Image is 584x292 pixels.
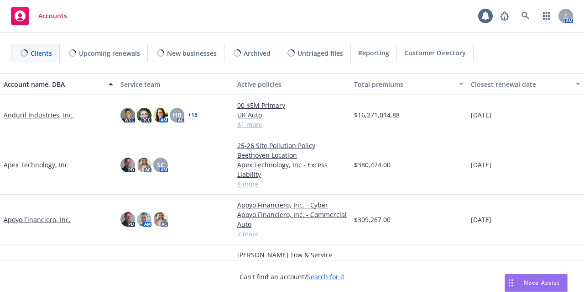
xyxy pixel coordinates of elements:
[234,73,350,95] button: Active policies
[237,141,347,160] a: 25-26 Site Pollution Policy Beethoven Location
[350,73,467,95] button: Total premiums
[237,101,347,110] a: 00 $5M Primary
[495,7,514,25] a: Report a Bug
[404,48,466,58] span: Customer Directory
[471,160,491,170] span: [DATE]
[358,48,389,58] span: Reporting
[237,179,347,189] a: 8 more
[237,229,347,239] a: 7 more
[471,110,491,120] span: [DATE]
[172,110,182,120] span: HB
[4,160,68,170] a: Apex Technology, Inc
[524,279,560,287] span: Nova Assist
[120,80,230,89] div: Service team
[244,48,271,58] span: Archived
[237,200,347,210] a: Apoyo Financiero, Inc. - Cyber
[153,212,168,227] img: photo
[505,274,516,292] div: Drag to move
[240,272,344,281] span: Can't find an account?
[237,210,347,229] a: Apoyo Financiero, Inc. - Commercial Auto
[4,110,74,120] a: Anduril Industries, Inc.
[153,108,168,122] img: photo
[237,160,347,179] a: Apex Technology, Inc - Excess Liability
[137,108,151,122] img: photo
[537,7,556,25] a: Switch app
[354,215,391,224] span: $309,267.00
[188,112,198,118] a: + 15
[516,7,535,25] a: Search
[307,272,344,281] a: Search for it
[79,48,140,58] span: Upcoming renewals
[237,120,347,129] a: 61 more
[237,250,347,279] a: [PERSON_NAME] Tow & Service Center Inc. - Garage Keepers Liability
[117,73,234,95] button: Service team
[471,80,570,89] div: Closest renewal date
[4,215,71,224] a: Apoyo Financiero, Inc.
[471,215,491,224] span: [DATE]
[237,110,347,120] a: UK Auto
[120,212,135,227] img: photo
[120,158,135,172] img: photo
[467,73,584,95] button: Closest renewal date
[120,108,135,122] img: photo
[167,48,217,58] span: New businesses
[38,12,67,20] span: Accounts
[354,160,391,170] span: $380,424.00
[137,158,151,172] img: photo
[157,160,165,170] span: SC
[354,80,454,89] div: Total premiums
[4,80,103,89] div: Account name, DBA
[137,212,151,227] img: photo
[7,3,71,29] a: Accounts
[31,48,52,58] span: Clients
[297,48,343,58] span: Untriaged files
[354,110,400,120] span: $16,271,014.88
[505,274,568,292] button: Nova Assist
[237,80,347,89] div: Active policies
